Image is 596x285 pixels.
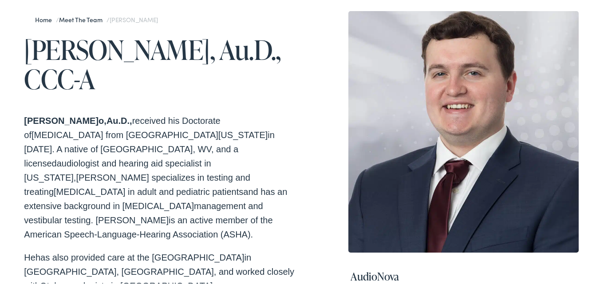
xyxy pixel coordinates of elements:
span: [PERSON_NAME] [24,114,99,124]
span: / / [35,13,158,22]
span: [MEDICAL_DATA] in adult and pediatric patients [54,185,243,195]
span: Au.D [107,114,127,124]
a: Home [35,13,56,22]
span: has also provided care at the [GEOGRAPHIC_DATA] [36,251,245,261]
span: He [24,251,36,261]
span: Language-Hearing Association (ASHA). [97,228,253,237]
span: [PERSON_NAME] specializes in testing and treating [24,171,250,195]
span: o, [99,114,107,124]
a: Meet the Team [59,13,107,22]
img: Matthew Sabo [348,9,578,251]
span: in [DATE]. A native of [GEOGRAPHIC_DATA], WV, and a licensed [24,128,275,166]
span: audiologist and hearing aid specialist in [US_STATE], [24,157,211,181]
h4: AudioNova [351,269,576,281]
span: [PERSON_NAME] [110,13,158,22]
h1: [PERSON_NAME], Au.D., CCC-A [24,33,301,92]
strong: ., [127,114,132,124]
span: [MEDICAL_DATA] from [GEOGRAPHIC_DATA][US_STATE] [32,128,268,138]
